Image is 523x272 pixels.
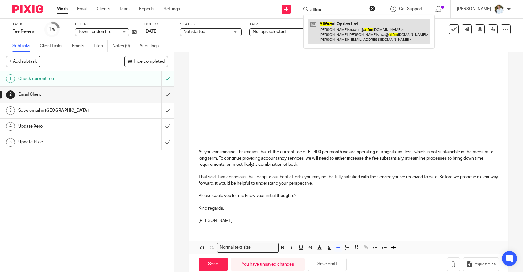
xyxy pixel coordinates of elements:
[217,243,279,252] div: Search for option
[6,122,15,131] div: 4
[6,74,15,83] div: 1
[77,6,87,12] a: Email
[57,6,68,12] a: Work
[249,22,311,27] label: Tags
[6,106,15,115] div: 3
[134,59,165,64] span: Hide completed
[18,137,110,147] h1: Update Pixie
[253,244,275,251] input: Search for option
[399,7,423,11] span: Get Support
[253,30,286,34] span: No tags selected
[72,40,89,52] a: Emails
[457,6,491,12] p: [PERSON_NAME]
[310,7,365,13] input: Search
[12,5,43,13] img: Pixie
[139,6,154,12] a: Reports
[183,30,205,34] span: Not started
[180,22,242,27] label: Status
[6,138,15,147] div: 5
[6,90,15,99] div: 2
[463,257,499,271] button: Request files
[219,244,252,251] span: Normal text size
[140,40,163,52] a: Audit logs
[12,40,35,52] a: Subtasks
[18,122,110,131] h1: Update Xero
[199,193,499,199] p: Please could you let me know your initial thoughts?
[12,22,37,27] label: Task
[97,6,110,12] a: Clients
[369,5,375,11] button: Clear
[75,22,137,27] label: Client
[199,174,499,186] p: That said, I am conscious that, despite our best efforts, you may not be fully satisfied with the...
[40,40,67,52] a: Client tasks
[12,28,37,35] div: Fee Review
[474,262,496,267] span: Request files
[124,56,168,67] button: Hide completed
[18,106,110,115] h1: Save email in [GEOGRAPHIC_DATA]
[52,28,55,31] small: /5
[18,90,110,99] h1: Email Client
[164,6,180,12] a: Settings
[199,205,499,211] p: Kind regards,
[199,149,499,168] p: As you can imagine, this means that at the current fee of £1,400 per month we are operating at a ...
[6,56,40,67] button: + Add subtask
[231,258,305,271] div: You have unsaved changes
[199,218,499,224] p: [PERSON_NAME]
[94,40,108,52] a: Files
[18,74,110,83] h1: Check current fee
[144,22,172,27] label: Due by
[119,6,130,12] a: Team
[199,29,399,149] img: Image
[308,258,347,271] button: Save draft
[112,40,135,52] a: Notes (0)
[49,26,55,33] div: 1
[494,4,504,14] img: sarah-royle.jpg
[144,29,157,34] span: [DATE]
[199,258,228,271] input: Send
[78,30,111,34] span: Town London Ltd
